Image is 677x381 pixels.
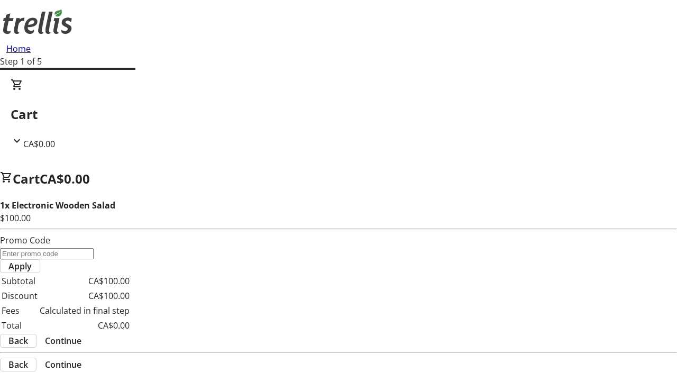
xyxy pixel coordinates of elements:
button: Continue [36,334,90,347]
td: CA$100.00 [39,274,130,288]
td: Calculated in final step [39,304,130,317]
div: CartCA$0.00 [11,78,666,150]
span: CA$0.00 [23,138,55,150]
td: Discount [1,289,38,303]
td: CA$100.00 [39,289,130,303]
span: Apply [8,260,32,273]
span: Continue [45,358,81,371]
span: CA$0.00 [40,170,90,187]
h2: Cart [11,105,666,124]
td: Fees [1,304,38,317]
td: Subtotal [1,274,38,288]
td: Total [1,319,38,332]
span: Cart [13,170,40,187]
span: Back [8,358,28,371]
span: Continue [45,334,81,347]
span: Back [8,334,28,347]
button: Continue [36,358,90,371]
td: CA$0.00 [39,319,130,332]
